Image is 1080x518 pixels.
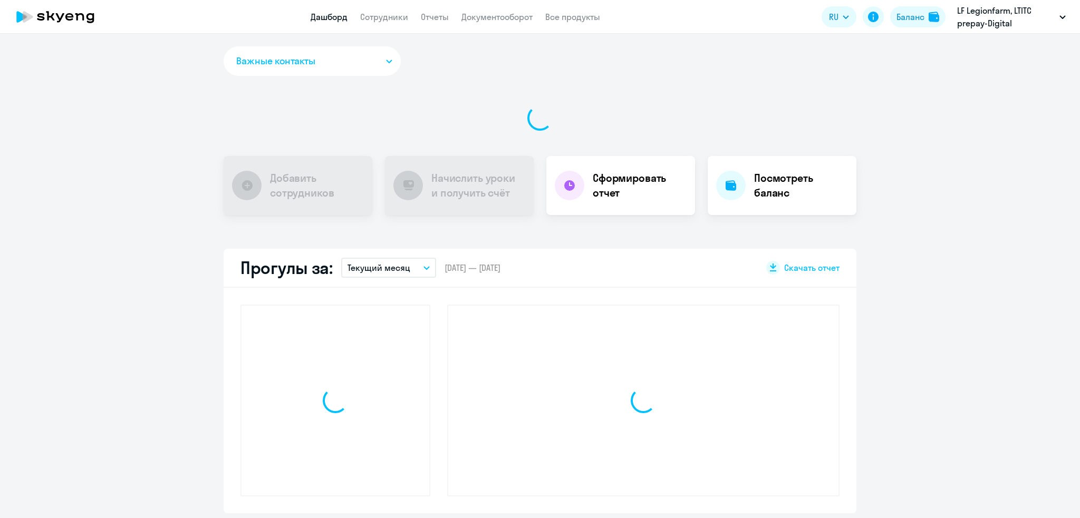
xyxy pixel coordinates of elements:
p: Текущий месяц [348,261,410,274]
h2: Прогулы за: [240,257,333,278]
button: RU [822,6,856,27]
h4: Сформировать отчет [593,171,687,200]
span: Важные контакты [236,54,315,68]
span: Скачать отчет [784,262,840,273]
p: LF Legionfarm, LTITC prepay-Digital Companion Services Pte Ltd [957,4,1055,30]
button: Балансbalance [890,6,946,27]
div: Баланс [896,11,924,23]
a: Все продукты [545,12,600,22]
h4: Посмотреть баланс [754,171,848,200]
h4: Начислить уроки и получить счёт [431,171,523,200]
button: Текущий месяц [341,258,436,278]
span: RU [829,11,838,23]
a: Сотрудники [360,12,408,22]
img: balance [929,12,939,22]
a: Документооборот [461,12,533,22]
h4: Добавить сотрудников [270,171,364,200]
button: Важные контакты [224,46,401,76]
a: Дашборд [311,12,348,22]
span: [DATE] — [DATE] [445,262,500,273]
button: LF Legionfarm, LTITC prepay-Digital Companion Services Pte Ltd [952,4,1071,30]
a: Отчеты [421,12,449,22]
